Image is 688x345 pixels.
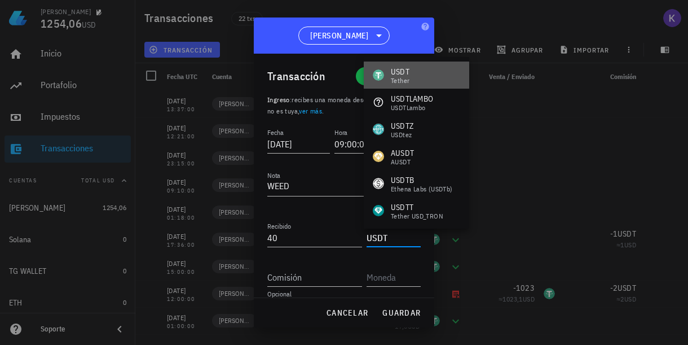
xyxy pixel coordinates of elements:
[391,147,414,159] div: AUSDT
[391,202,443,213] div: USDTT
[326,308,368,318] span: cancelar
[267,128,284,137] label: Fecha
[299,107,322,115] a: ver más
[391,104,433,111] div: USDTLambo
[373,151,384,162] div: AUSDT-icon
[382,308,421,318] span: guardar
[377,303,425,323] button: guardar
[373,205,384,216] div: USDTT-icon
[367,229,418,247] input: Moneda
[391,77,409,84] div: Tether
[391,186,453,193] div: Ethena Labs (USDTb)
[391,159,414,165] div: aUSDT
[334,128,347,137] label: Hora
[267,67,325,85] div: Transacción
[267,95,418,115] span: recibes una moneda desde una cuenta que no es tuya, .
[391,213,443,220] div: Tether USD_TRON
[267,95,290,104] span: Ingreso
[267,291,421,298] div: Opcional
[267,171,280,180] label: Nota
[373,124,384,135] div: USDTZ-icon
[391,66,409,77] div: USDT
[267,94,421,117] p: :
[310,30,368,41] span: [PERSON_NAME]
[391,174,453,186] div: USDTB
[373,69,384,81] div: USDT-icon
[267,222,291,230] label: Recibido
[367,268,418,286] input: Moneda
[321,303,373,323] button: cancelar
[391,120,413,132] div: USDTZ
[391,93,433,104] div: USDTLAMBO
[373,178,384,189] div: USDTB-icon
[391,132,413,138] div: USDtez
